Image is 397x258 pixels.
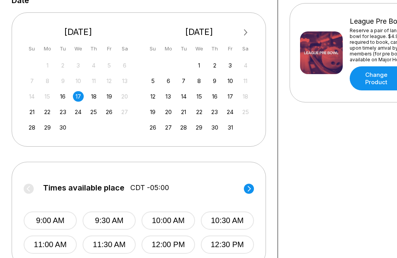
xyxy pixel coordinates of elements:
[27,107,37,117] div: Choose Sunday, September 21st, 2025
[88,91,99,102] div: Choose Thursday, September 18th, 2025
[42,43,53,54] div: Mo
[163,91,173,102] div: Choose Monday, October 13th, 2025
[57,107,68,117] div: Choose Tuesday, September 23rd, 2025
[57,43,68,54] div: Tu
[148,43,158,54] div: Su
[24,211,77,230] button: 9:00 AM
[225,60,235,71] div: Choose Friday, October 3rd, 2025
[178,43,189,54] div: Tu
[163,43,173,54] div: Mo
[240,26,252,39] button: Next Month
[119,107,130,117] div: Not available Saturday, September 27th, 2025
[119,43,130,54] div: Sa
[104,60,114,71] div: Not available Friday, September 5th, 2025
[104,107,114,117] div: Choose Friday, September 26th, 2025
[225,43,235,54] div: Fr
[88,107,99,117] div: Choose Thursday, September 25th, 2025
[145,27,254,37] div: [DATE]
[42,107,53,117] div: Choose Monday, September 22nd, 2025
[201,235,254,254] button: 12:30 PM
[225,76,235,86] div: Choose Friday, October 10th, 2025
[148,91,158,102] div: Choose Sunday, October 12th, 2025
[24,27,133,37] div: [DATE]
[73,43,83,54] div: We
[240,60,251,71] div: Not available Saturday, October 4th, 2025
[88,43,99,54] div: Th
[209,76,220,86] div: Choose Thursday, October 9th, 2025
[73,76,83,86] div: Not available Wednesday, September 10th, 2025
[73,60,83,71] div: Not available Wednesday, September 3rd, 2025
[209,60,220,71] div: Choose Thursday, October 2nd, 2025
[83,211,136,230] button: 9:30 AM
[24,235,77,254] button: 11:00 AM
[178,91,189,102] div: Choose Tuesday, October 14th, 2025
[194,107,204,117] div: Choose Wednesday, October 22nd, 2025
[142,235,195,254] button: 12:00 PM
[240,107,251,117] div: Not available Saturday, October 25th, 2025
[194,122,204,133] div: Choose Wednesday, October 29th, 2025
[240,43,251,54] div: Sa
[119,76,130,86] div: Not available Saturday, September 13th, 2025
[148,107,158,117] div: Choose Sunday, October 19th, 2025
[163,122,173,133] div: Choose Monday, October 27th, 2025
[194,91,204,102] div: Choose Wednesday, October 15th, 2025
[119,60,130,71] div: Not available Saturday, September 6th, 2025
[209,107,220,117] div: Choose Thursday, October 23rd, 2025
[163,107,173,117] div: Choose Monday, October 20th, 2025
[147,59,252,133] div: month 2025-10
[88,76,99,86] div: Not available Thursday, September 11th, 2025
[57,76,68,86] div: Not available Tuesday, September 9th, 2025
[57,60,68,71] div: Not available Tuesday, September 2nd, 2025
[209,122,220,133] div: Choose Thursday, October 30th, 2025
[194,76,204,86] div: Choose Wednesday, October 8th, 2025
[163,76,173,86] div: Choose Monday, October 6th, 2025
[43,184,124,192] span: Times available place
[148,76,158,86] div: Choose Sunday, October 5th, 2025
[130,184,169,192] span: CDT -05:00
[83,235,136,254] button: 11:30 AM
[225,107,235,117] div: Choose Friday, October 24th, 2025
[42,76,53,86] div: Not available Monday, September 8th, 2025
[104,43,114,54] div: Fr
[225,91,235,102] div: Choose Friday, October 17th, 2025
[42,122,53,133] div: Choose Monday, September 29th, 2025
[57,122,68,133] div: Choose Tuesday, September 30th, 2025
[142,211,195,230] button: 10:00 AM
[26,59,131,133] div: month 2025-09
[194,43,204,54] div: We
[119,91,130,102] div: Not available Saturday, September 20th, 2025
[42,60,53,71] div: Not available Monday, September 1st, 2025
[27,122,37,133] div: Choose Sunday, September 28th, 2025
[73,107,83,117] div: Choose Wednesday, September 24th, 2025
[209,43,220,54] div: Th
[178,122,189,133] div: Choose Tuesday, October 28th, 2025
[225,122,235,133] div: Choose Friday, October 31st, 2025
[240,76,251,86] div: Not available Saturday, October 11th, 2025
[240,91,251,102] div: Not available Saturday, October 18th, 2025
[194,60,204,71] div: Choose Wednesday, October 1st, 2025
[27,76,37,86] div: Not available Sunday, September 7th, 2025
[42,91,53,102] div: Not available Monday, September 15th, 2025
[27,43,37,54] div: Su
[148,122,158,133] div: Choose Sunday, October 26th, 2025
[88,60,99,71] div: Not available Thursday, September 4th, 2025
[209,91,220,102] div: Choose Thursday, October 16th, 2025
[178,107,189,117] div: Choose Tuesday, October 21st, 2025
[201,211,254,230] button: 10:30 AM
[178,76,189,86] div: Choose Tuesday, October 7th, 2025
[300,31,343,74] img: League Pre Bowl
[104,91,114,102] div: Choose Friday, September 19th, 2025
[57,91,68,102] div: Choose Tuesday, September 16th, 2025
[27,91,37,102] div: Not available Sunday, September 14th, 2025
[73,91,83,102] div: Choose Wednesday, September 17th, 2025
[104,76,114,86] div: Not available Friday, September 12th, 2025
